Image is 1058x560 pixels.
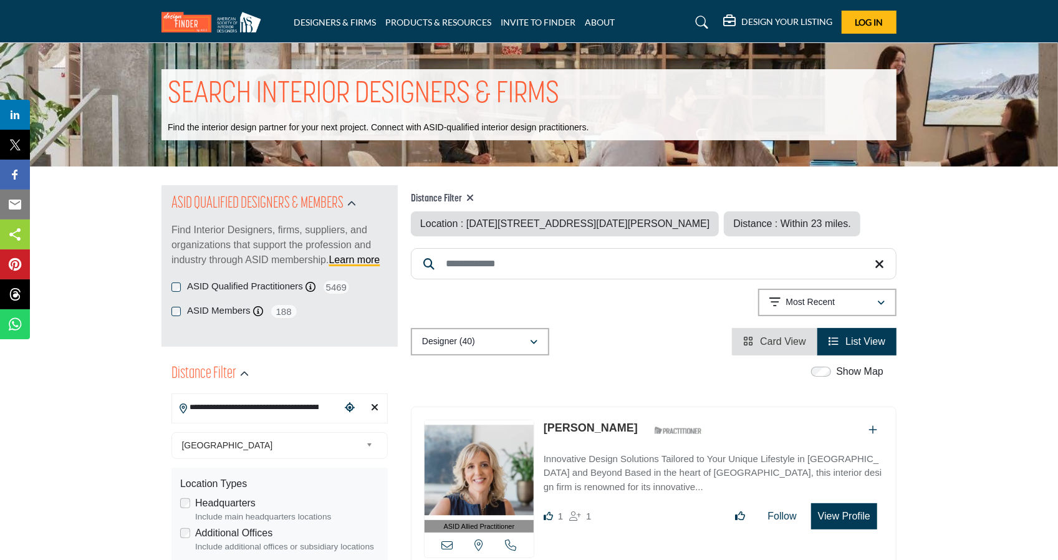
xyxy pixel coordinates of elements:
h1: SEARCH INTERIOR DESIGNERS & FIRMS [168,75,559,114]
span: ASID Allied Practitioner [444,521,515,532]
div: DESIGN YOUR LISTING [723,15,832,30]
div: Clear search location [365,395,384,422]
p: Find the interior design partner for your next project. Connect with ASID-qualified interior desi... [168,122,589,134]
button: Most Recent [758,289,897,316]
a: ASID Allied Practitioner [425,420,534,533]
h5: DESIGN YOUR LISTING [741,16,832,27]
input: Search Location [172,395,340,420]
span: Distance : Within 23 miles. [733,218,851,229]
a: Search [684,12,717,32]
i: Like [544,511,553,521]
img: ASID Qualified Practitioners Badge Icon [650,423,706,438]
p: Designer (40) [422,336,475,348]
img: Melissa Laskowski [425,420,534,520]
button: Like listing [728,504,754,529]
img: Site Logo [161,12,267,32]
h2: ASID QUALIFIED DESIGNERS & MEMBERS [171,193,344,215]
label: ASID Members [187,304,251,318]
span: Log In [855,17,883,27]
label: ASID Qualified Practitioners [187,279,303,294]
p: Find Interior Designers, firms, suppliers, and organizations that support the profession and indu... [171,223,388,268]
div: Choose your current location [340,395,359,422]
a: View Card [743,336,806,347]
div: Include additional offices or subsidiary locations [195,541,379,553]
a: Add To List [868,425,877,435]
button: Designer (40) [411,328,549,355]
span: 5469 [322,279,350,295]
label: Show Map [836,364,883,379]
span: Card View [760,336,806,347]
a: ABOUT [585,17,615,27]
a: [PERSON_NAME] [544,422,638,434]
label: Additional Offices [195,526,272,541]
a: Learn more [329,254,380,265]
p: Most Recent [786,296,835,309]
input: ASID Members checkbox [171,307,181,316]
input: Search Keyword [411,248,897,279]
span: List View [845,336,885,347]
div: Followers [569,509,591,524]
span: 188 [270,304,298,319]
a: Innovative Design Solutions Tailored to Your Unique Lifestyle in [GEOGRAPHIC_DATA] and Beyond Bas... [544,445,883,495]
span: [GEOGRAPHIC_DATA] [182,438,362,453]
label: Headquarters [195,496,256,511]
div: Include main headquarters locations [195,511,379,523]
a: INVITE TO FINDER [501,17,575,27]
button: Follow [760,504,805,529]
span: 1 [558,511,563,521]
span: Location : [DATE][STREET_ADDRESS][DATE][PERSON_NAME] [420,218,709,229]
button: Log In [842,11,897,34]
a: View List [829,336,885,347]
div: Location Types [180,476,379,491]
button: View Profile [811,503,877,529]
a: DESIGNERS & FIRMS [294,17,376,27]
h2: Distance Filter [171,363,236,385]
input: ASID Qualified Practitioners checkbox [171,282,181,292]
li: Card View [732,328,817,355]
a: PRODUCTS & RESOURCES [385,17,491,27]
span: 1 [586,511,591,521]
p: Innovative Design Solutions Tailored to Your Unique Lifestyle in [GEOGRAPHIC_DATA] and Beyond Bas... [544,452,883,495]
li: List View [817,328,897,355]
h4: Distance Filter [411,193,860,205]
p: Melissa Laskowski [544,420,638,437]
